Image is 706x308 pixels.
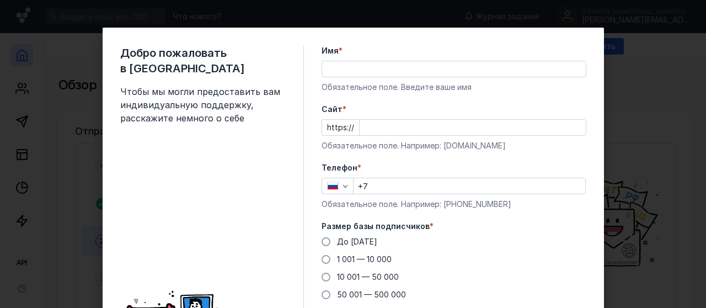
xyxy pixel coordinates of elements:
[337,272,399,282] span: 10 001 — 50 000
[120,45,286,76] span: Добро пожаловать в [GEOGRAPHIC_DATA]
[322,199,586,210] div: Обязательное поле. Например: [PHONE_NUMBER]
[322,45,339,56] span: Имя
[322,104,343,115] span: Cайт
[322,162,357,173] span: Телефон
[322,82,586,93] div: Обязательное поле. Введите ваше имя
[120,85,286,125] span: Чтобы мы могли предоставить вам индивидуальную поддержку, расскажите немного о себе
[337,237,377,246] span: До [DATE]
[322,221,430,232] span: Размер базы подписчиков
[337,254,392,264] span: 1 001 — 10 000
[322,140,586,151] div: Обязательное поле. Например: [DOMAIN_NAME]
[337,290,406,299] span: 50 001 — 500 000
